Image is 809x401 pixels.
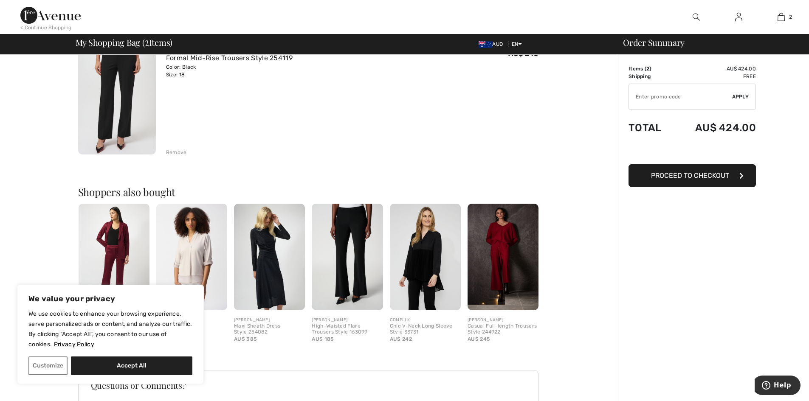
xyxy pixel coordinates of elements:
a: Formal Mid-Rise Trousers Style 254119 [166,54,293,62]
td: Free [673,73,756,80]
span: Proceed to Checkout [651,171,729,179]
img: Casual Full-length Trousers Style 244922 [468,204,538,310]
div: Remove [166,149,187,156]
h3: Questions or Comments? [91,381,526,390]
a: 2 [760,12,802,22]
div: < Continue Shopping [20,24,72,31]
img: search the website [693,12,700,22]
span: AU$ 245 [508,50,538,58]
img: Maxi Sheath Dress Style 254082 [234,204,305,310]
div: [PERSON_NAME] [312,317,383,323]
div: Order Summary [613,38,804,47]
h2: Shoppers also bought [78,187,545,197]
span: Apply [732,93,749,101]
img: Australian Dollar [479,41,492,48]
img: High-Waisted Flare Trousers Style 163099 [312,204,383,310]
button: Customize [28,356,68,375]
span: AUD [479,41,506,47]
td: Shipping [629,73,673,80]
div: [PERSON_NAME] [468,317,538,323]
iframe: PayPal [629,142,756,161]
iframe: Opens a widget where you can find more information [755,376,801,397]
img: High-Waisted Trousers Style 253137 [79,204,149,310]
div: COMPLI K [390,317,461,323]
div: Color: Black Size: 18 [166,63,293,79]
span: EN [512,41,522,47]
button: Proceed to Checkout [629,164,756,187]
div: We value your privacy [17,285,204,384]
span: AU$ 185 [312,336,333,342]
div: [PERSON_NAME] [234,317,305,323]
img: V-neck Pullover Style 251086 [156,204,227,310]
input: Promo code [629,84,732,109]
p: We use cookies to enhance your browsing experience, serve personalized ads or content, and analyz... [28,309,192,350]
span: 2 [646,66,649,72]
img: Chic V-Neck Long Sleeve Style 33731 [390,204,461,310]
div: Chic V-Neck Long Sleeve Style 33731 [390,323,461,335]
img: 1ère Avenue [20,7,81,24]
td: AU$ 424.00 [673,65,756,73]
img: My Bag [778,12,785,22]
img: My Info [735,12,742,22]
span: 2 [145,36,149,47]
a: Privacy Policy [54,340,95,348]
td: Total [629,113,673,142]
button: Accept All [71,356,192,375]
span: AU$ 245 [468,336,490,342]
span: AU$ 242 [390,336,412,342]
div: Maxi Sheath Dress Style 254082 [234,323,305,335]
div: Casual Full-length Trousers Style 244922 [468,323,538,335]
span: My Shopping Bag ( Items) [76,38,173,47]
td: Items ( ) [629,65,673,73]
span: AU$ 385 [234,336,257,342]
a: Sign In [728,12,749,22]
p: We value your privacy [28,294,192,304]
img: Formal Mid-Rise Trousers Style 254119 [78,38,156,155]
div: High-Waisted Flare Trousers Style 163099 [312,323,383,335]
span: 2 [789,13,792,21]
td: AU$ 424.00 [673,113,756,142]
